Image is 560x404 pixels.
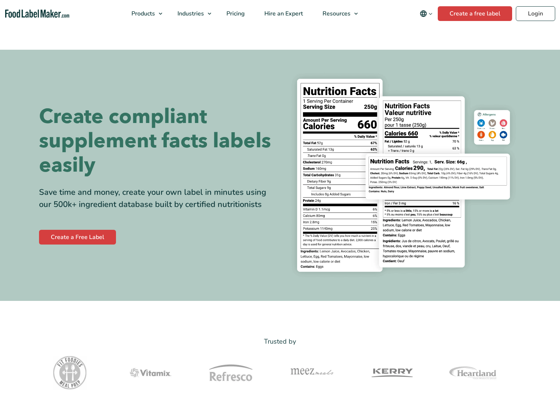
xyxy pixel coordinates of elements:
[320,10,351,18] span: Resources
[224,10,246,18] span: Pricing
[175,10,205,18] span: Industries
[415,6,438,21] button: Change language
[39,186,275,211] div: Save time and money, create your own label in minutes using our 500k+ ingredient database built b...
[5,10,70,18] a: Food Label Maker homepage
[438,6,512,21] a: Create a free label
[262,10,304,18] span: Hire an Expert
[39,230,116,245] a: Create a Free Label
[39,105,275,178] h1: Create compliant supplement facts labels easily
[516,6,555,21] a: Login
[39,336,521,347] p: Trusted by
[129,10,156,18] span: Products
